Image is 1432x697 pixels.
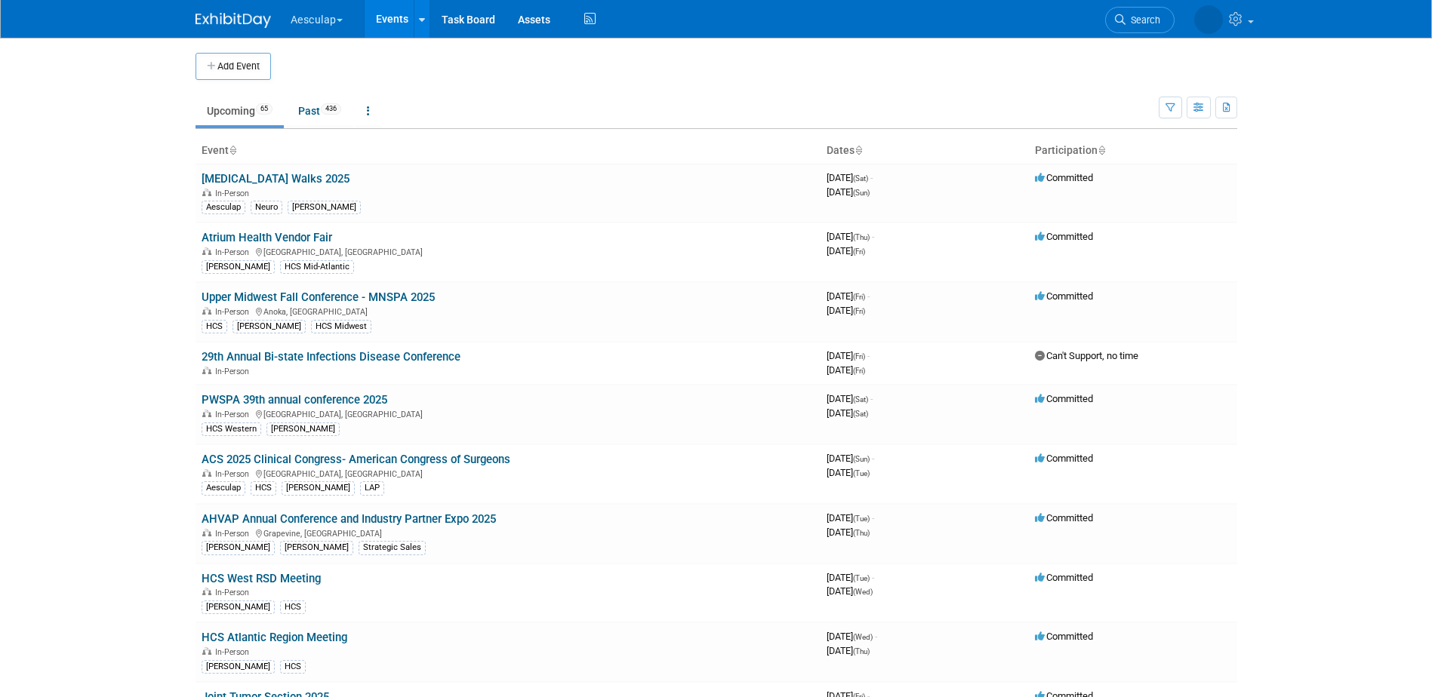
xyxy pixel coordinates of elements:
[827,631,877,642] span: [DATE]
[853,469,870,477] span: (Tue)
[233,320,306,333] div: [PERSON_NAME]
[288,201,361,214] div: [PERSON_NAME]
[202,201,245,214] div: Aesculap
[202,512,496,526] a: AHVAP Annual Conference and Industry Partner Expo 2025
[1035,453,1093,464] span: Committed
[202,407,815,419] div: [GEOGRAPHIC_DATA], [GEOGRAPHIC_DATA]
[827,350,870,361] span: [DATE]
[853,588,873,596] span: (Wed)
[287,97,353,125] a: Past436
[202,600,275,614] div: [PERSON_NAME]
[215,189,254,198] span: In-Person
[1126,14,1160,26] span: Search
[202,527,815,539] div: Grapevine, [GEOGRAPHIC_DATA]
[196,97,284,125] a: Upcoming65
[202,631,347,644] a: HCS Atlantic Region Meeting
[202,467,815,479] div: [GEOGRAPHIC_DATA], [GEOGRAPHIC_DATA]
[853,410,868,418] span: (Sat)
[867,350,870,361] span: -
[202,245,815,257] div: [GEOGRAPHIC_DATA], [GEOGRAPHIC_DATA]
[827,453,874,464] span: [DATE]
[280,660,306,674] div: HCS
[1035,631,1093,642] span: Committed
[202,647,211,655] img: In-Person Event
[827,305,865,316] span: [DATE]
[202,367,211,374] img: In-Person Event
[251,201,282,214] div: Neuro
[827,186,870,198] span: [DATE]
[855,144,862,156] a: Sort by Start Date
[215,367,254,376] span: In-Person
[1105,7,1175,33] a: Search
[202,305,815,317] div: Anoka, [GEOGRAPHIC_DATA]
[196,53,271,80] button: Add Event
[1035,512,1093,524] span: Committed
[827,512,874,524] span: [DATE]
[827,572,874,583] span: [DATE]
[853,529,870,537] span: (Thu)
[282,481,355,495] div: [PERSON_NAME]
[853,247,865,256] span: (Fri)
[872,231,874,242] span: -
[256,103,273,115] span: 65
[827,407,868,419] span: [DATE]
[321,103,341,115] span: 436
[853,293,865,301] span: (Fri)
[853,455,870,463] span: (Sun)
[853,189,870,197] span: (Sun)
[853,574,870,582] span: (Tue)
[202,660,275,674] div: [PERSON_NAME]
[202,189,211,196] img: In-Person Event
[251,481,276,495] div: HCS
[853,233,870,241] span: (Thu)
[875,631,877,642] span: -
[215,529,254,539] span: In-Person
[853,647,870,656] span: (Thu)
[867,290,870,302] span: -
[1035,393,1093,404] span: Committed
[215,410,254,419] span: In-Person
[215,307,254,317] span: In-Person
[872,572,874,583] span: -
[827,290,870,302] span: [DATE]
[827,172,873,183] span: [DATE]
[202,572,321,585] a: HCS West RSD Meeting
[360,481,384,495] div: LAP
[870,172,873,183] span: -
[202,541,275,554] div: [PERSON_NAME]
[827,231,874,242] span: [DATE]
[853,352,865,361] span: (Fri)
[1035,350,1138,361] span: Can't Support, no time
[202,529,211,536] img: In-Person Event
[870,393,873,404] span: -
[853,367,865,375] span: (Fri)
[215,588,254,597] span: In-Person
[827,393,873,404] span: [DATE]
[266,422,340,436] div: [PERSON_NAME]
[215,247,254,257] span: In-Person
[827,645,870,656] span: [DATE]
[1035,231,1093,242] span: Committed
[202,260,275,274] div: [PERSON_NAME]
[202,469,211,477] img: In-Person Event
[872,453,874,464] span: -
[1194,5,1223,34] img: Savannah Jones
[853,174,868,183] span: (Sat)
[202,231,332,244] a: Atrium Health Vendor Fair
[202,290,435,304] a: Upper Midwest Fall Conference - MNSPA 2025
[202,320,227,333] div: HCS
[280,541,353,554] div: [PERSON_NAME]
[827,245,865,256] span: [DATE]
[202,172,350,186] a: [MEDICAL_DATA] Walks 2025
[202,393,387,407] a: PWSPA 39th annual conference 2025
[827,364,865,376] span: [DATE]
[827,467,870,478] span: [DATE]
[827,585,873,597] span: [DATE]
[359,541,426,554] div: Strategic Sales
[853,307,865,315] span: (Fri)
[280,600,306,614] div: HCS
[311,320,371,333] div: HCS Midwest
[202,307,211,315] img: In-Person Event
[202,247,211,255] img: In-Person Event
[853,395,868,404] span: (Sat)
